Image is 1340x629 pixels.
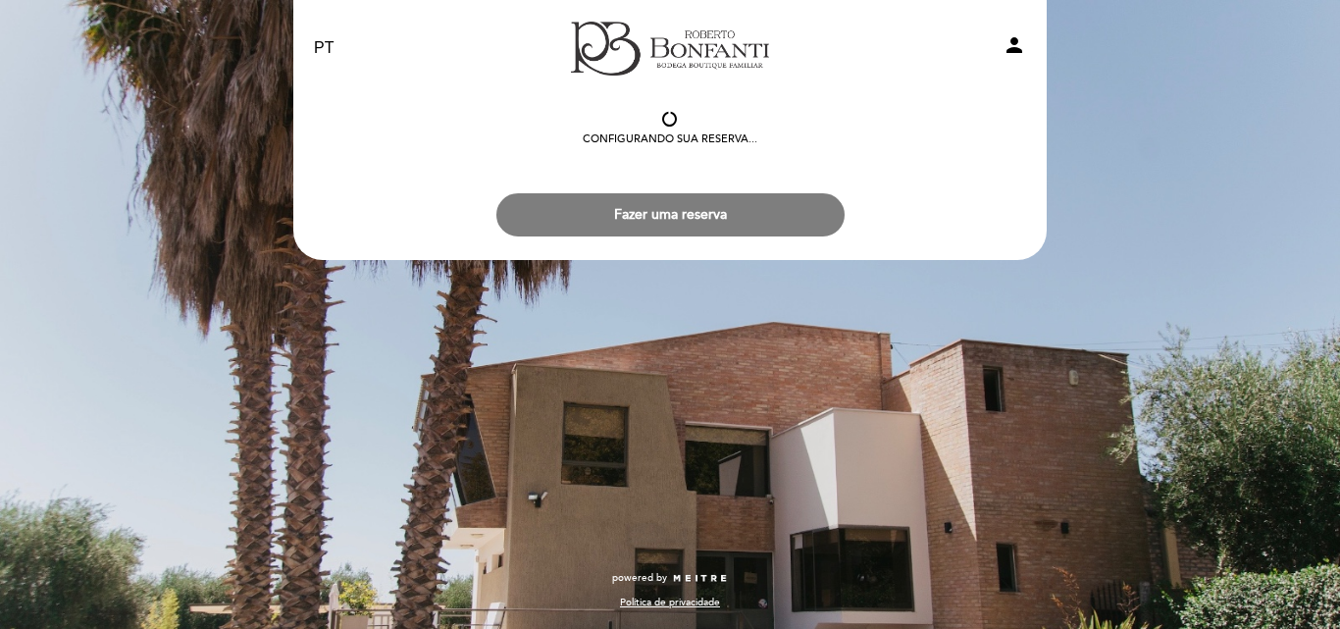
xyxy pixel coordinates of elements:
img: MEITRE [672,574,728,584]
a: Turismo - Bodega [PERSON_NAME] [547,22,793,76]
span: powered by [612,571,667,585]
button: Fazer uma reserva [496,193,845,236]
a: powered by [612,571,728,585]
div: Configurando sua reserva... [583,131,757,147]
a: Política de privacidade [620,596,720,609]
i: person [1003,33,1026,57]
button: person [1003,33,1026,64]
